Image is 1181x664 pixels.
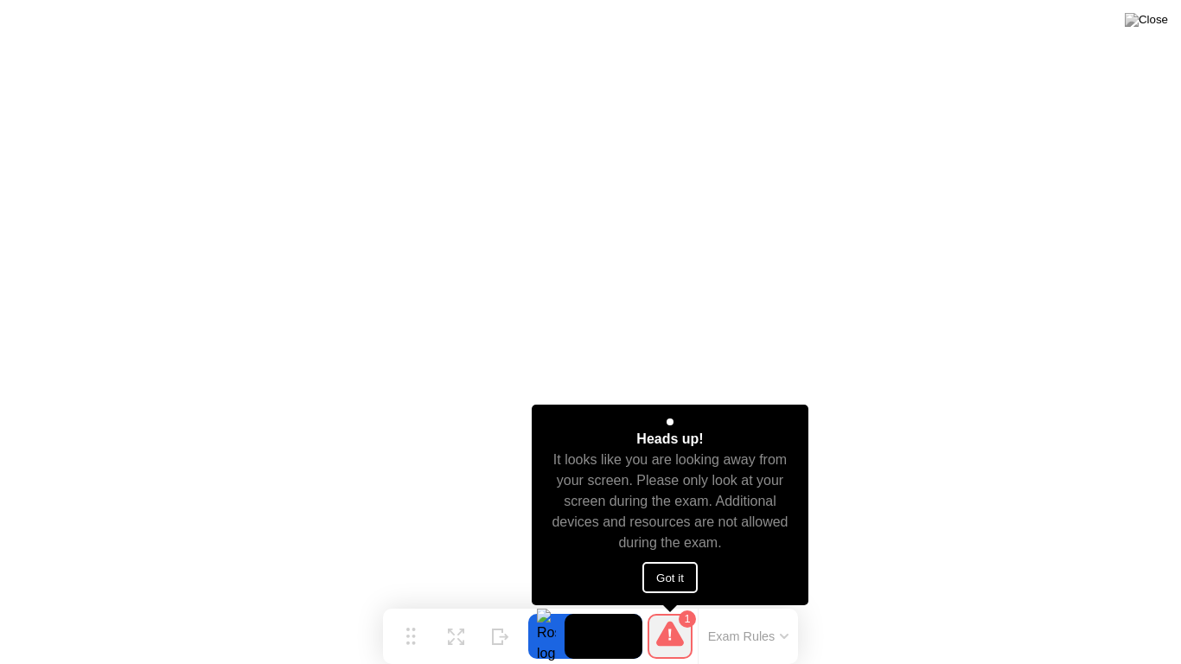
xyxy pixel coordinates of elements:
div: It looks like you are looking away from your screen. Please only look at your screen during the e... [547,450,794,553]
button: Exam Rules [703,629,795,644]
button: Got it [642,562,698,593]
div: 1 [679,610,696,628]
div: Heads up! [636,429,703,450]
img: Close [1125,13,1168,27]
